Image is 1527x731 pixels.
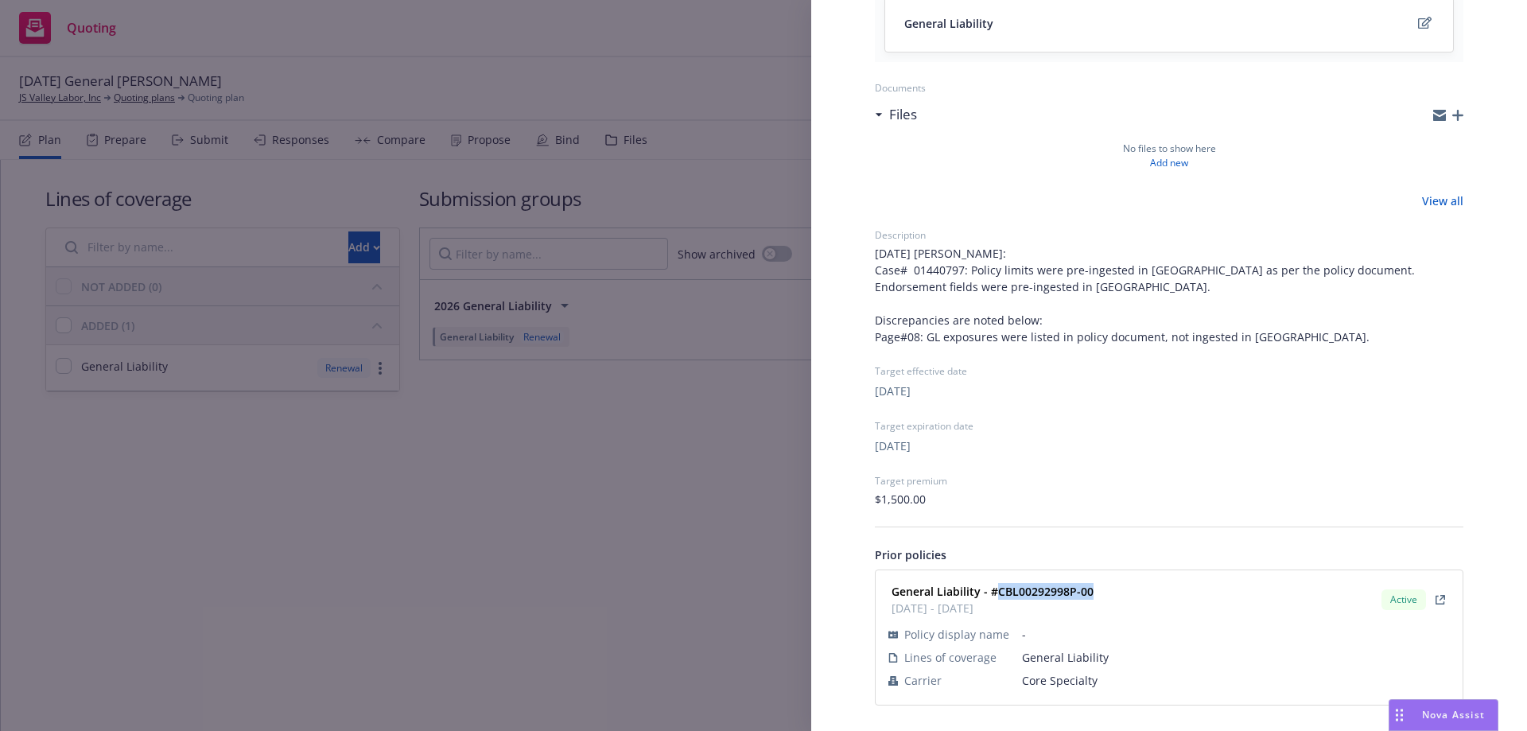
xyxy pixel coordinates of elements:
div: Drag to move [1389,700,1409,730]
span: - [1022,626,1450,643]
span: General Liability [904,15,993,32]
span: Lines of coverage [904,649,997,666]
span: No files to show here [1123,142,1216,156]
span: Carrier [904,672,942,689]
a: Add new [1150,156,1188,170]
span: Core Specialty [1022,672,1450,689]
div: Documents [875,81,1463,95]
button: [DATE] [875,383,911,399]
span: [DATE] [PERSON_NAME]: Case# 01440797: Policy limits were pre-ingested in [GEOGRAPHIC_DATA] as per... [875,245,1463,345]
h3: Files [889,104,917,125]
button: Nova Assist [1389,699,1498,731]
a: edit [1415,14,1434,33]
span: Policy display name [904,626,1009,643]
button: [DATE] [875,437,911,454]
span: [DATE] - [DATE] [892,600,1094,616]
span: Active [1388,593,1420,607]
div: Prior policies [875,546,1463,563]
strong: General Liability - #CBL00292998P-00 [892,584,1094,599]
a: View all [1422,192,1463,209]
span: Nova Assist [1422,708,1485,721]
a: View Policy [1431,590,1450,609]
div: Files [875,104,917,125]
div: Target expiration date [875,419,1463,433]
div: Target premium [875,474,1463,488]
div: Description [875,228,1463,242]
span: $1,500.00 [875,491,926,507]
div: Target effective date [875,364,1463,378]
span: General Liability [1022,649,1450,666]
